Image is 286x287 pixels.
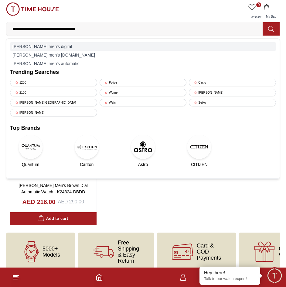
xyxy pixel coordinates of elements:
[10,124,276,132] h2: Top Brands
[10,59,276,68] div: [PERSON_NAME] men's automatic
[266,267,283,284] div: Chat Widget
[197,243,221,261] span: Card & COD Payments
[43,246,60,258] span: 5000+ Models
[204,270,256,276] div: Hey there!
[22,161,39,168] span: Quantum
[10,79,97,86] div: 1200
[22,198,56,206] h4: AED 218.00
[264,15,279,18] span: My Bag
[80,161,94,168] span: Carlton
[138,161,148,168] span: Astro
[122,135,163,168] a: AstroAstro
[100,79,187,86] div: Police
[6,2,59,16] img: ...
[66,135,107,168] a: CarltonCarlton
[189,89,276,96] div: [PERSON_NAME]
[247,2,262,22] a: 0Wishlist
[10,51,276,59] div: [PERSON_NAME] men's [DOMAIN_NAME]
[204,276,256,282] p: Talk to our watch expert!
[248,16,264,19] span: Wishlist
[131,135,155,159] img: Astro
[262,2,280,22] button: My Bag
[96,274,103,281] a: Home
[10,212,97,225] button: Add to cart
[10,68,276,76] h2: Trending Searches
[189,79,276,86] div: Casio
[10,135,51,168] a: QuantumQuantum
[179,135,220,168] a: CITIZENCITIZEN
[100,99,187,106] div: Watch
[10,109,97,116] div: [PERSON_NAME]
[10,42,276,51] div: [PERSON_NAME] men's digital
[187,135,211,159] img: CITIZEN
[75,135,99,159] img: Carlton
[118,240,139,264] span: Free Shipping & Easy Return
[10,89,97,96] div: 2100
[19,135,43,159] img: Quantum
[38,215,68,222] div: Add to cart
[19,183,88,194] a: [PERSON_NAME] Men's Brown Dial Automatic Watch - K24324-DBDD
[189,99,276,106] div: Seiko
[191,161,207,168] span: CITIZEN
[58,198,84,206] div: AED 290.00
[10,99,97,106] div: [PERSON_NAME][GEOGRAPHIC_DATA]
[100,89,187,96] div: Women
[256,2,261,7] span: 0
